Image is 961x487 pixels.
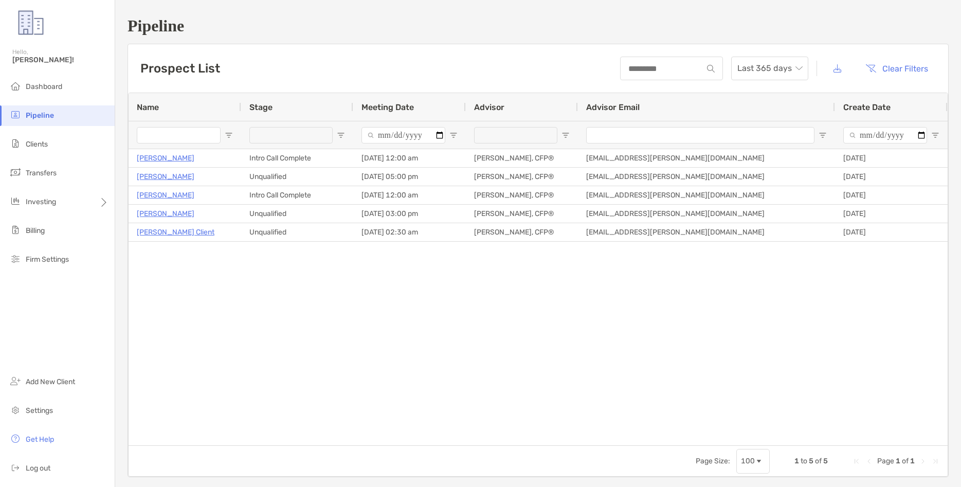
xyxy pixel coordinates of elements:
[819,131,827,139] button: Open Filter Menu
[26,140,48,149] span: Clients
[741,457,755,465] div: 100
[561,131,570,139] button: Open Filter Menu
[853,457,861,465] div: First Page
[361,102,414,112] span: Meeting Date
[835,168,948,186] div: [DATE]
[353,186,466,204] div: [DATE] 12:00 am
[9,404,22,416] img: settings icon
[26,82,62,91] span: Dashboard
[26,111,54,120] span: Pipeline
[9,80,22,92] img: dashboard icon
[696,457,730,465] div: Page Size:
[140,61,220,76] h3: Prospect List
[26,377,75,386] span: Add New Client
[578,205,835,223] div: [EMAIL_ADDRESS][PERSON_NAME][DOMAIN_NAME]
[241,205,353,223] div: Unqualified
[902,457,909,465] span: of
[137,189,194,202] a: [PERSON_NAME]
[9,195,22,207] img: investing icon
[466,168,578,186] div: [PERSON_NAME], CFP®
[931,131,939,139] button: Open Filter Menu
[241,186,353,204] div: Intro Call Complete
[865,457,873,465] div: Previous Page
[137,127,221,143] input: Name Filter Input
[9,432,22,445] img: get-help icon
[225,131,233,139] button: Open Filter Menu
[474,102,504,112] span: Advisor
[137,170,194,183] a: [PERSON_NAME]
[26,435,54,444] span: Get Help
[466,223,578,241] div: [PERSON_NAME], CFP®
[137,102,159,112] span: Name
[26,169,57,177] span: Transfers
[26,255,69,264] span: Firm Settings
[801,457,807,465] span: to
[241,168,353,186] div: Unqualified
[449,131,458,139] button: Open Filter Menu
[353,168,466,186] div: [DATE] 05:00 pm
[586,102,640,112] span: Advisor Email
[843,102,891,112] span: Create Date
[9,166,22,178] img: transfers icon
[835,205,948,223] div: [DATE]
[353,223,466,241] div: [DATE] 02:30 am
[9,137,22,150] img: clients icon
[794,457,799,465] span: 1
[586,127,814,143] input: Advisor Email Filter Input
[137,207,194,220] a: [PERSON_NAME]
[910,457,915,465] span: 1
[815,457,822,465] span: of
[241,149,353,167] div: Intro Call Complete
[9,252,22,265] img: firm-settings icon
[353,149,466,167] div: [DATE] 12:00 am
[823,457,828,465] span: 5
[919,457,927,465] div: Next Page
[896,457,900,465] span: 1
[578,168,835,186] div: [EMAIL_ADDRESS][PERSON_NAME][DOMAIN_NAME]
[466,149,578,167] div: [PERSON_NAME], CFP®
[835,186,948,204] div: [DATE]
[26,226,45,235] span: Billing
[241,223,353,241] div: Unqualified
[843,127,927,143] input: Create Date Filter Input
[12,56,108,64] span: [PERSON_NAME]!
[858,57,936,80] button: Clear Filters
[249,102,273,112] span: Stage
[137,152,194,165] a: [PERSON_NAME]
[835,149,948,167] div: [DATE]
[9,109,22,121] img: pipeline icon
[809,457,813,465] span: 5
[578,223,835,241] div: [EMAIL_ADDRESS][PERSON_NAME][DOMAIN_NAME]
[9,375,22,387] img: add_new_client icon
[26,197,56,206] span: Investing
[707,65,715,73] img: input icon
[466,186,578,204] div: [PERSON_NAME], CFP®
[26,464,50,473] span: Log out
[877,457,894,465] span: Page
[137,226,214,239] a: [PERSON_NAME] Client
[9,224,22,236] img: billing icon
[835,223,948,241] div: [DATE]
[578,186,835,204] div: [EMAIL_ADDRESS][PERSON_NAME][DOMAIN_NAME]
[128,16,949,35] h1: Pipeline
[12,4,49,41] img: Zoe Logo
[361,127,445,143] input: Meeting Date Filter Input
[26,406,53,415] span: Settings
[337,131,345,139] button: Open Filter Menu
[9,461,22,474] img: logout icon
[736,449,770,474] div: Page Size
[466,205,578,223] div: [PERSON_NAME], CFP®
[353,205,466,223] div: [DATE] 03:00 pm
[931,457,939,465] div: Last Page
[578,149,835,167] div: [EMAIL_ADDRESS][PERSON_NAME][DOMAIN_NAME]
[737,57,802,80] span: Last 365 days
